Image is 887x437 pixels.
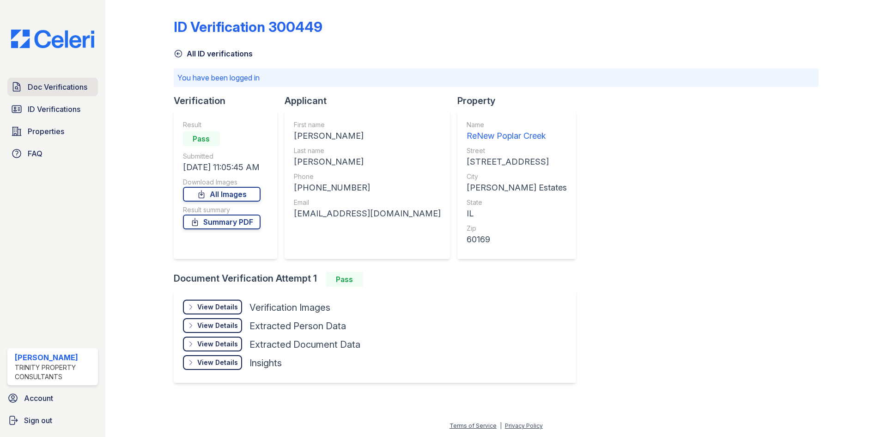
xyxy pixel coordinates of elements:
span: FAQ [28,148,43,159]
div: City [467,172,567,181]
div: Street [467,146,567,155]
div: Extracted Document Data [249,338,360,351]
div: Applicant [285,94,457,107]
div: Last name [294,146,441,155]
img: CE_Logo_Blue-a8612792a0a2168367f1c8372b55b34899dd931a85d93a1a3d3e32e68fde9ad4.png [4,30,102,48]
div: [PERSON_NAME] Estates [467,181,567,194]
a: All Images [183,187,261,202]
div: [PHONE_NUMBER] [294,181,441,194]
div: [PERSON_NAME] [294,129,441,142]
div: Pass [326,272,363,287]
a: Terms of Service [450,422,497,429]
span: ID Verifications [28,104,80,115]
div: Zip [467,224,567,233]
a: Doc Verifications [7,78,98,96]
div: Result [183,120,261,129]
a: Name ReNew Poplar Creek [467,120,567,142]
div: Extracted Person Data [249,320,346,332]
div: Document Verification Attempt 1 [174,272,583,287]
div: State [467,198,567,207]
div: Trinity Property Consultants [15,363,94,382]
div: Insights [249,357,282,369]
div: [DATE] 11:05:45 AM [183,161,261,174]
a: Properties [7,122,98,141]
a: All ID verifications [174,48,253,59]
div: | [500,422,502,429]
div: Email [294,198,441,207]
a: Summary PDF [183,215,261,229]
span: Doc Verifications [28,81,87,92]
div: View Details [197,321,238,330]
a: ID Verifications [7,100,98,118]
div: [STREET_ADDRESS] [467,155,567,168]
div: Verification [174,94,285,107]
div: View Details [197,302,238,312]
div: Download Images [183,178,261,187]
span: Sign out [24,415,52,426]
a: Privacy Policy [505,422,543,429]
p: You have been logged in [177,72,815,83]
div: [PERSON_NAME] [294,155,441,168]
div: ID Verification 300449 [174,18,322,35]
div: [PERSON_NAME] [15,352,94,363]
span: Properties [28,126,64,137]
div: Property [457,94,583,107]
div: IL [467,207,567,220]
div: Phone [294,172,441,181]
div: [EMAIL_ADDRESS][DOMAIN_NAME] [294,207,441,220]
div: Pass [183,131,220,146]
div: Name [467,120,567,129]
div: ReNew Poplar Creek [467,129,567,142]
a: FAQ [7,144,98,163]
div: First name [294,120,441,129]
div: View Details [197,358,238,367]
div: View Details [197,339,238,349]
div: Result summary [183,205,261,215]
div: 60169 [467,233,567,246]
div: Verification Images [249,301,330,314]
a: Account [4,389,102,407]
span: Account [24,393,53,404]
div: Submitted [183,152,261,161]
a: Sign out [4,411,102,430]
